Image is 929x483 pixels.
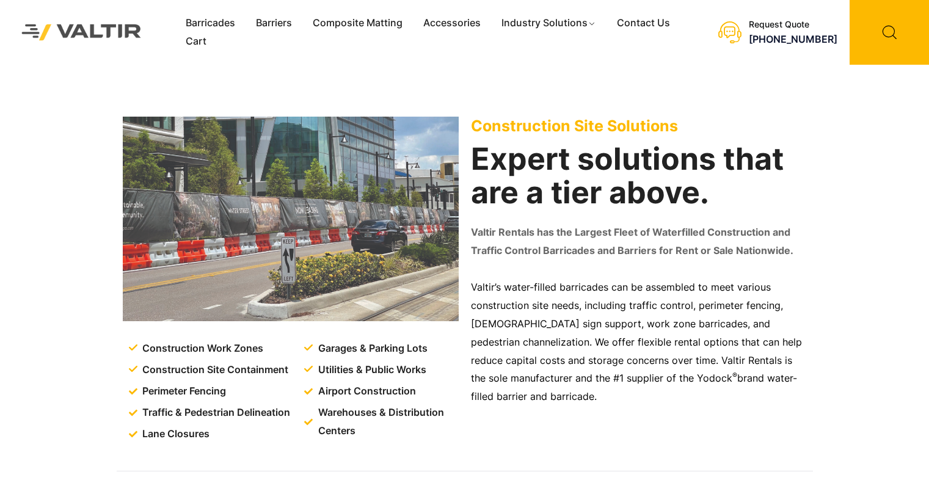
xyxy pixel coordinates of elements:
[139,425,209,443] span: Lane Closures
[302,14,413,32] a: Composite Matting
[139,361,288,379] span: Construction Site Containment
[175,14,246,32] a: Barricades
[246,14,302,32] a: Barriers
[413,14,491,32] a: Accessories
[491,14,607,32] a: Industry Solutions
[471,223,807,260] p: Valtir Rentals has the Largest Fleet of Waterfilled Construction and Traffic Control Barricades a...
[315,404,461,440] span: Warehouses & Distribution Centers
[607,14,680,32] a: Contact Us
[175,32,217,51] a: Cart
[749,33,837,45] a: [PHONE_NUMBER]
[732,371,737,380] sup: ®
[139,340,263,358] span: Construction Work Zones
[315,340,428,358] span: Garages & Parking Lots
[471,142,807,209] h2: Expert solutions that are a tier above.
[749,20,837,30] div: Request Quote
[315,361,426,379] span: Utilities & Public Works
[139,382,226,401] span: Perimeter Fencing
[315,382,416,401] span: Airport Construction
[9,12,154,53] img: Valtir Rentals
[471,117,807,135] p: Construction Site Solutions
[139,404,290,422] span: Traffic & Pedestrian Delineation
[471,278,807,406] p: Valtir’s water-filled barricades can be assembled to meet various construction site needs, includ...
